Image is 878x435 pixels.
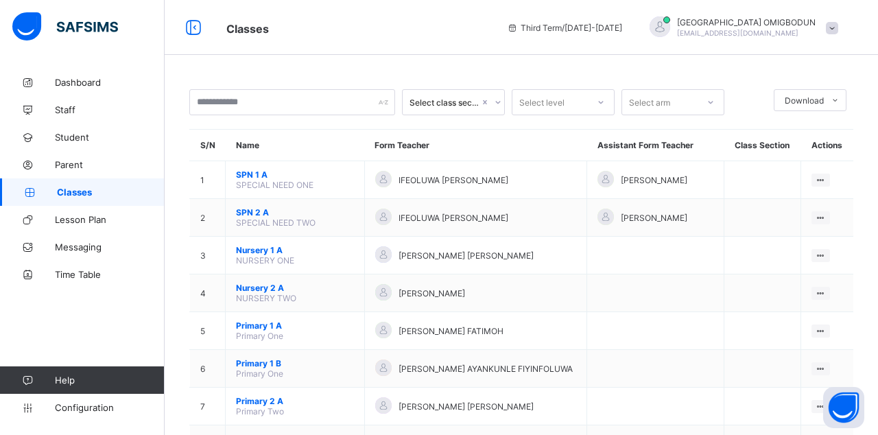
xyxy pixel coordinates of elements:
[190,199,226,237] td: 2
[636,16,845,39] div: FLORENCEOMIGBODUN
[236,207,354,217] span: SPN 2 A
[236,245,354,255] span: Nursery 1 A
[587,130,724,161] th: Assistant Form Teacher
[410,97,479,108] div: Select class section
[823,387,864,428] button: Open asap
[190,388,226,425] td: 7
[55,269,165,280] span: Time Table
[55,375,164,386] span: Help
[399,213,508,223] span: IFEOLUWA [PERSON_NAME]
[226,22,269,36] span: Classes
[677,17,816,27] span: [GEOGRAPHIC_DATA] OMIGBODUN
[399,288,465,298] span: [PERSON_NAME]
[190,274,226,312] td: 4
[236,368,283,379] span: Primary One
[785,95,824,106] span: Download
[190,350,226,388] td: 6
[236,293,296,303] span: NURSERY TWO
[55,159,165,170] span: Parent
[399,326,503,336] span: [PERSON_NAME] FATIMOH
[399,364,573,374] span: [PERSON_NAME] AYANKUNLE FIYINFOLUWA
[724,130,801,161] th: Class Section
[190,161,226,199] td: 1
[55,104,165,115] span: Staff
[621,175,687,185] span: [PERSON_NAME]
[236,255,294,266] span: NURSERY ONE
[507,23,622,33] span: session/term information
[55,132,165,143] span: Student
[55,77,165,88] span: Dashboard
[236,320,354,331] span: Primary 1 A
[236,406,284,416] span: Primary Two
[236,283,354,293] span: Nursery 2 A
[399,175,508,185] span: IFEOLUWA [PERSON_NAME]
[621,213,687,223] span: [PERSON_NAME]
[190,312,226,350] td: 5
[677,29,798,37] span: [EMAIL_ADDRESS][DOMAIN_NAME]
[236,331,283,341] span: Primary One
[236,217,316,228] span: SPECIAL NEED TWO
[190,237,226,274] td: 3
[236,396,354,406] span: Primary 2 A
[519,89,565,115] div: Select level
[236,180,313,190] span: SPECIAL NEED ONE
[55,242,165,252] span: Messaging
[364,130,587,161] th: Form Teacher
[399,401,534,412] span: [PERSON_NAME] [PERSON_NAME]
[190,130,226,161] th: S/N
[801,130,853,161] th: Actions
[236,169,354,180] span: SPN 1 A
[55,402,164,413] span: Configuration
[55,214,165,225] span: Lesson Plan
[226,130,365,161] th: Name
[629,89,670,115] div: Select arm
[399,250,534,261] span: [PERSON_NAME] [PERSON_NAME]
[57,187,165,198] span: Classes
[236,358,354,368] span: Primary 1 B
[12,12,118,41] img: safsims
